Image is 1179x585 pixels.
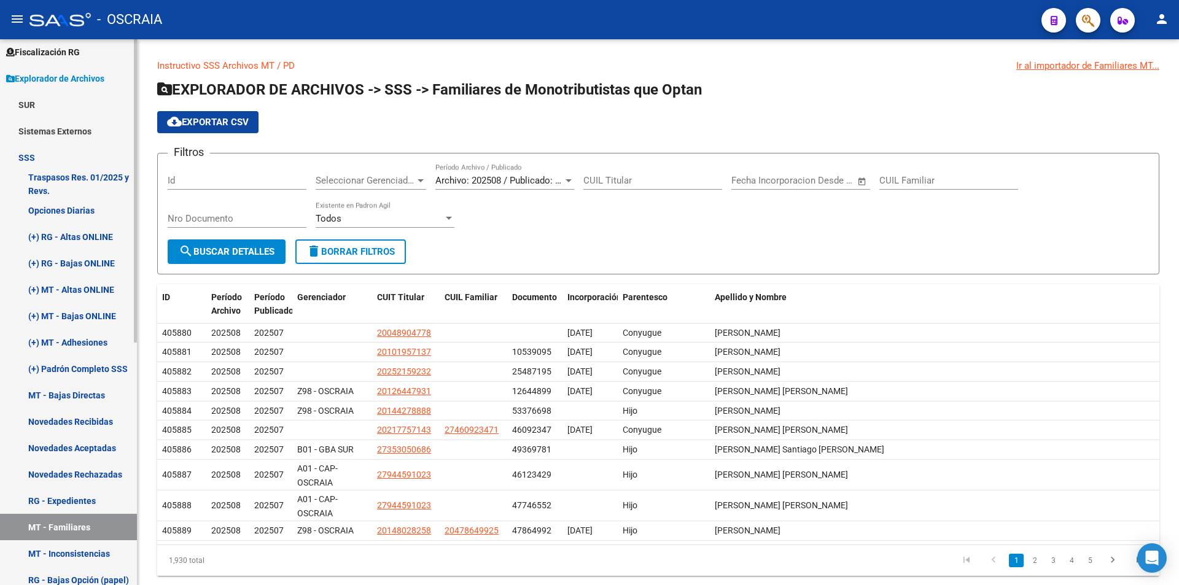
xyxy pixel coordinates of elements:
[445,425,499,435] span: 27460923471
[297,494,338,518] span: A01 - CAP-OSCRAIA
[512,386,551,396] span: 12644899
[162,292,170,302] span: ID
[507,284,562,325] datatable-header-cell: Documento
[715,347,780,357] span: [PERSON_NAME]
[157,81,702,98] span: EXPLORADOR DE ARCHIVOS -> SSS -> Familiares de Monotributistas que Optan
[715,525,780,535] span: [PERSON_NAME]
[623,328,661,338] span: Conyugue
[162,386,192,396] span: 405883
[297,292,346,302] span: Gerenciador
[440,284,507,325] datatable-header-cell: CUIL Familiar
[206,284,249,325] datatable-header-cell: Período Archivo
[297,444,354,454] span: B01 - GBA SUR
[1062,550,1081,571] li: page 4
[1007,550,1025,571] li: page 1
[623,425,661,435] span: Conyugue
[567,292,621,302] span: Incorporación
[1083,554,1097,567] a: 5
[1009,554,1024,567] a: 1
[254,292,294,316] span: Período Publicado
[715,406,780,416] span: [PERSON_NAME]
[254,328,284,338] span: 202507
[1064,554,1079,567] a: 4
[567,347,593,357] span: [DATE]
[162,366,192,376] span: 405882
[162,328,192,338] span: 405880
[211,500,241,510] span: 202508
[567,366,593,376] span: [DATE]
[1154,12,1169,26] mat-icon: person
[306,244,321,258] mat-icon: delete
[316,213,341,224] span: Todos
[623,386,661,396] span: Conyugue
[292,284,372,325] datatable-header-cell: Gerenciador
[377,525,431,535] span: 20148028258
[295,239,406,264] button: Borrar Filtros
[211,425,241,435] span: 202508
[211,470,241,479] span: 202508
[162,500,192,510] span: 405888
[297,386,354,396] span: Z98 - OSCRAIA
[562,284,618,325] datatable-header-cell: Incorporación
[211,444,241,454] span: 202508
[623,366,661,376] span: Conyugue
[512,292,557,302] span: Documento
[254,444,284,454] span: 202507
[512,470,551,479] span: 46123429
[715,292,787,302] span: Apellido y Nombre
[254,406,284,416] span: 202507
[1025,550,1044,571] li: page 2
[167,114,182,129] mat-icon: cloud_download
[306,246,395,257] span: Borrar Filtros
[179,246,274,257] span: Buscar Detalles
[715,386,848,396] span: [PERSON_NAME] [PERSON_NAME]
[1137,543,1167,573] div: Open Intercom Messenger
[377,328,431,338] span: 20048904778
[211,328,241,338] span: 202508
[179,244,193,258] mat-icon: search
[157,545,356,576] div: 1,930 total
[254,470,284,479] span: 202507
[297,406,354,416] span: Z98 - OSCRAIA
[623,444,637,454] span: Hijo
[623,347,661,357] span: Conyugue
[567,386,593,396] span: [DATE]
[6,72,104,85] span: Explorador de Archivos
[254,366,284,376] span: 202507
[792,175,852,186] input: Fecha fin
[162,444,192,454] span: 405886
[211,386,241,396] span: 202508
[715,328,780,338] span: [PERSON_NAME]
[512,366,551,376] span: 25487195
[254,425,284,435] span: 202507
[445,292,497,302] span: CUIL Familiar
[377,470,431,479] span: 27944591023
[372,284,440,325] datatable-header-cell: CUIT Titular
[715,425,848,435] span: [PERSON_NAME] [PERSON_NAME]
[512,347,551,357] span: 10539095
[377,386,431,396] span: 20126447931
[715,500,848,510] span: [PERSON_NAME] [PERSON_NAME]
[567,425,593,435] span: [DATE]
[157,111,259,133] button: Exportar CSV
[567,525,593,535] span: [DATE]
[377,366,431,376] span: 20252159232
[10,12,25,26] mat-icon: menu
[623,525,637,535] span: Hijo
[157,284,206,325] datatable-header-cell: ID
[618,284,710,325] datatable-header-cell: Parentesco
[512,425,551,435] span: 46092347
[435,175,585,186] span: Archivo: 202508 / Publicado: 202507
[512,406,551,416] span: 53376698
[512,444,551,454] span: 49369781
[377,406,431,416] span: 20144278888
[254,386,284,396] span: 202507
[254,500,284,510] span: 202507
[297,463,338,487] span: A01 - CAP-OSCRAIA
[377,444,431,454] span: 27353050686
[1016,59,1159,72] div: Ir al importador de Familiares MT...
[623,500,637,510] span: Hijo
[162,406,192,416] span: 405884
[162,470,192,479] span: 405887
[168,144,210,161] h3: Filtros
